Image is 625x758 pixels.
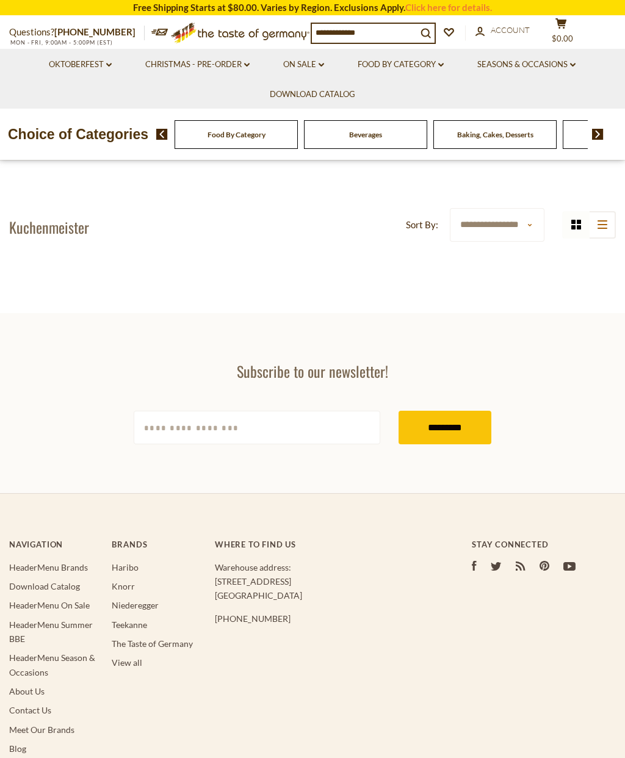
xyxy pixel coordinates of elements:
a: The Taste of Germany [112,638,193,649]
span: $0.00 [552,34,573,43]
p: Questions? [9,24,145,40]
a: HeaderMenu Brands [9,562,88,572]
h4: Where to find us [215,540,432,549]
a: Blog [9,743,26,754]
p: Warehouse address: [STREET_ADDRESS] [GEOGRAPHIC_DATA] [215,560,432,603]
h4: Navigation [9,540,102,549]
a: Download Catalog [9,581,80,591]
a: Christmas - PRE-ORDER [145,58,250,71]
a: Food By Category [208,130,266,139]
span: MON - FRI, 9:00AM - 5:00PM (EST) [9,39,113,46]
a: HeaderMenu Summer BBE [9,619,93,644]
a: Oktoberfest [49,58,112,71]
a: [PHONE_NUMBER] [54,26,135,37]
h4: Brands [112,540,204,549]
a: View all [112,657,142,668]
h4: Stay Connected [472,540,616,549]
img: previous arrow [156,129,168,140]
h3: Subscribe to our newsletter! [134,362,491,380]
a: HeaderMenu On Sale [9,600,90,610]
a: Food By Category [358,58,444,71]
label: Sort By: [406,217,438,233]
button: $0.00 [543,18,579,48]
p: [PHONE_NUMBER] [215,612,432,626]
a: HeaderMenu Season & Occasions [9,652,95,677]
a: Beverages [349,130,382,139]
a: Haribo [112,562,139,572]
a: Contact Us [9,705,51,715]
a: Niederegger [112,600,159,610]
img: next arrow [592,129,604,140]
a: Seasons & Occasions [477,58,576,71]
h1: Kuchenmeister [9,218,89,236]
a: Knorr [112,581,135,591]
a: Teekanne [112,619,147,630]
a: Click here for details. [405,2,492,13]
a: Account [475,24,530,37]
a: Download Catalog [270,88,355,101]
a: Meet Our Brands [9,724,74,735]
a: Baking, Cakes, Desserts [457,130,533,139]
a: On Sale [283,58,324,71]
a: About Us [9,686,45,696]
span: Account [491,25,530,35]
